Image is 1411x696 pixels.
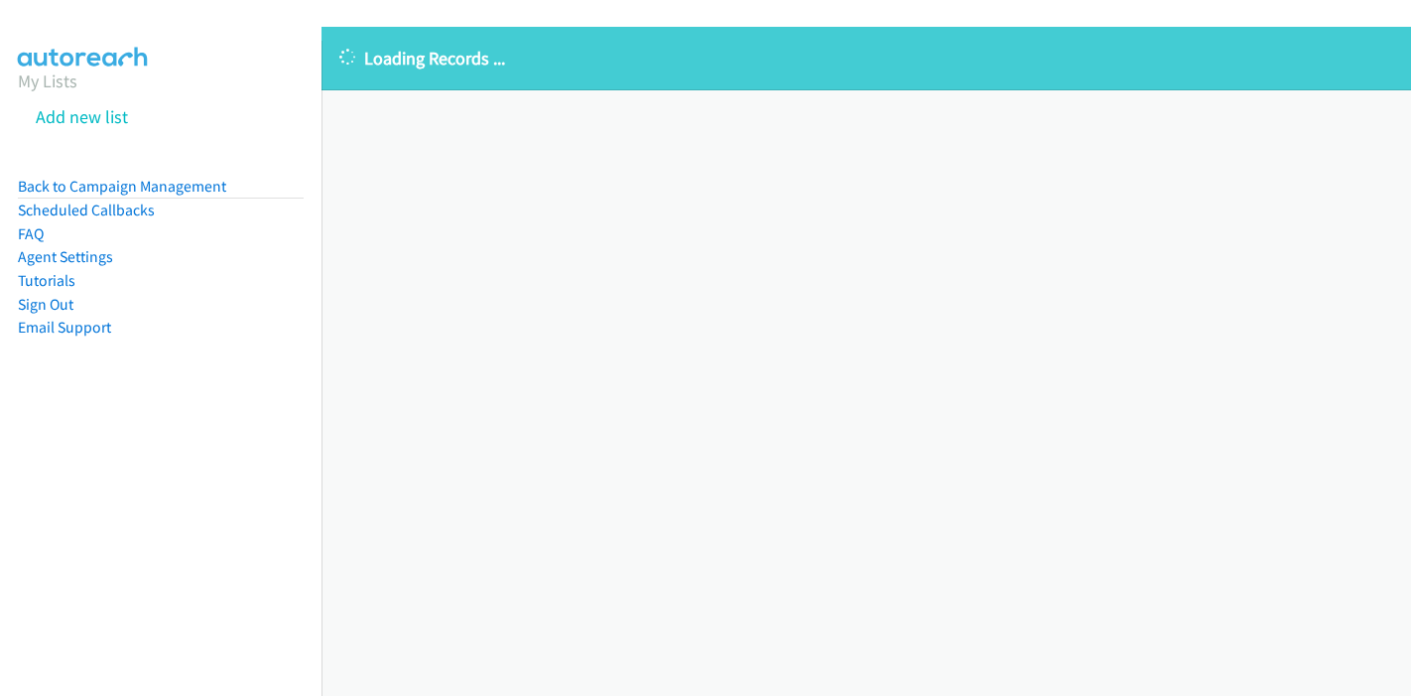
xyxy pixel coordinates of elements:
[339,45,1393,71] p: Loading Records ...
[18,177,226,196] a: Back to Campaign Management
[36,105,128,128] a: Add new list
[18,318,111,337] a: Email Support
[18,201,155,219] a: Scheduled Callbacks
[18,271,75,290] a: Tutorials
[18,224,44,243] a: FAQ
[18,295,73,314] a: Sign Out
[18,247,113,266] a: Agent Settings
[18,70,77,92] a: My Lists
